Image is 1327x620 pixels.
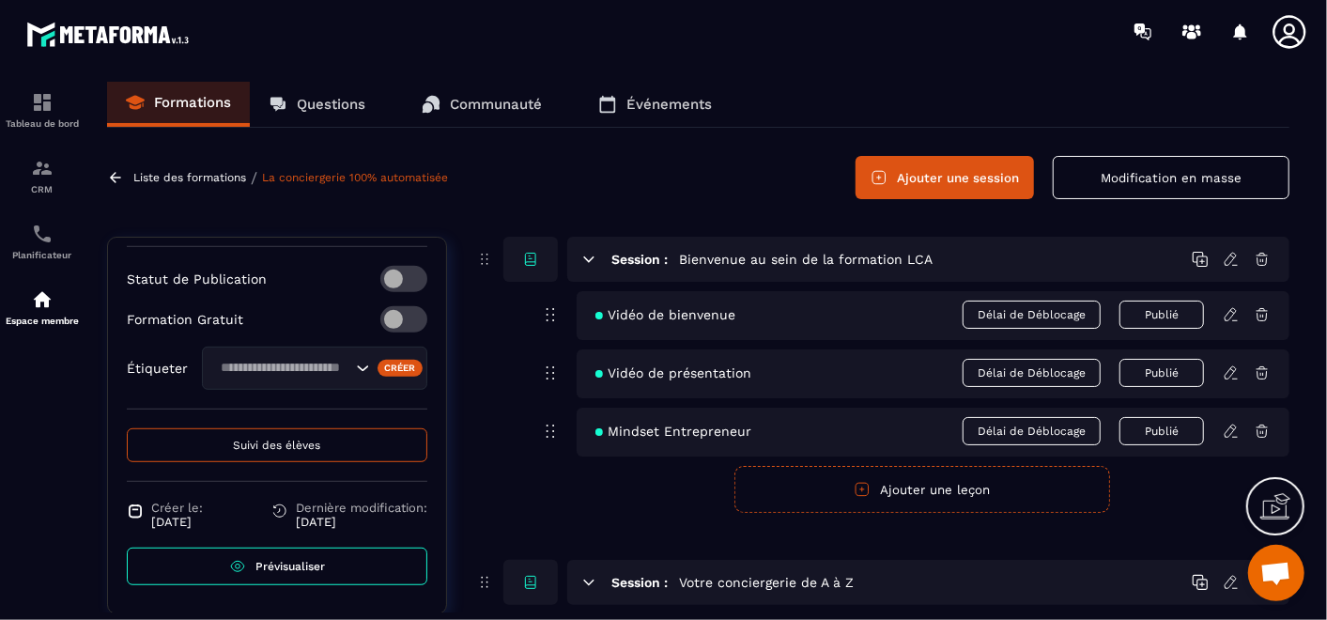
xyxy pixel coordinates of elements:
[1119,359,1204,387] button: Publié
[626,96,712,113] p: Événements
[5,274,80,340] a: automationsautomationsEspace membre
[297,96,365,113] p: Questions
[579,82,731,127] a: Événements
[133,171,246,184] a: Liste des formations
[127,428,427,462] button: Suivi des élèves
[1119,301,1204,329] button: Publié
[679,573,854,592] h5: Votre conciergerie de A à Z
[31,288,54,311] img: automations
[5,209,80,274] a: schedulerschedulerPlanificateur
[250,82,384,127] a: Questions
[403,82,561,127] a: Communauté
[151,515,203,529] p: [DATE]
[31,91,54,114] img: formation
[595,365,751,380] span: Vidéo de présentation
[154,94,231,111] p: Formations
[107,82,250,127] a: Formations
[611,252,668,267] h6: Session :
[679,250,933,269] h5: Bienvenue au sein de la formation LCA
[1053,156,1289,199] button: Modification en masse
[595,307,735,322] span: Vidéo de bienvenue
[214,358,351,379] input: Search for option
[1248,545,1304,601] div: Ouvrir le chat
[611,575,668,590] h6: Session :
[450,96,542,113] p: Communauté
[251,169,257,187] span: /
[595,424,751,439] span: Mindset Entrepreneur
[151,501,203,515] span: Créer le:
[734,466,1110,513] button: Ajouter une leçon
[1119,417,1204,445] button: Publié
[5,77,80,143] a: formationformationTableau de bord
[31,157,54,179] img: formation
[255,560,325,573] span: Prévisualiser
[127,548,427,585] a: Prévisualiser
[856,156,1034,199] button: Ajouter une session
[5,143,80,209] a: formationformationCRM
[296,515,427,529] p: [DATE]
[5,118,80,129] p: Tableau de bord
[31,223,54,245] img: scheduler
[26,17,195,52] img: logo
[296,501,427,515] span: Dernière modification:
[127,312,243,327] p: Formation Gratuit
[963,359,1101,387] span: Délai de Déblocage
[378,360,424,377] div: Créer
[127,361,188,376] p: Étiqueter
[202,347,427,390] div: Search for option
[127,271,267,287] p: Statut de Publication
[262,171,448,184] a: La conciergerie 100% automatisée
[5,250,80,260] p: Planificateur
[963,417,1101,445] span: Délai de Déblocage
[963,301,1101,329] span: Délai de Déblocage
[5,316,80,326] p: Espace membre
[5,184,80,194] p: CRM
[234,439,321,452] span: Suivi des élèves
